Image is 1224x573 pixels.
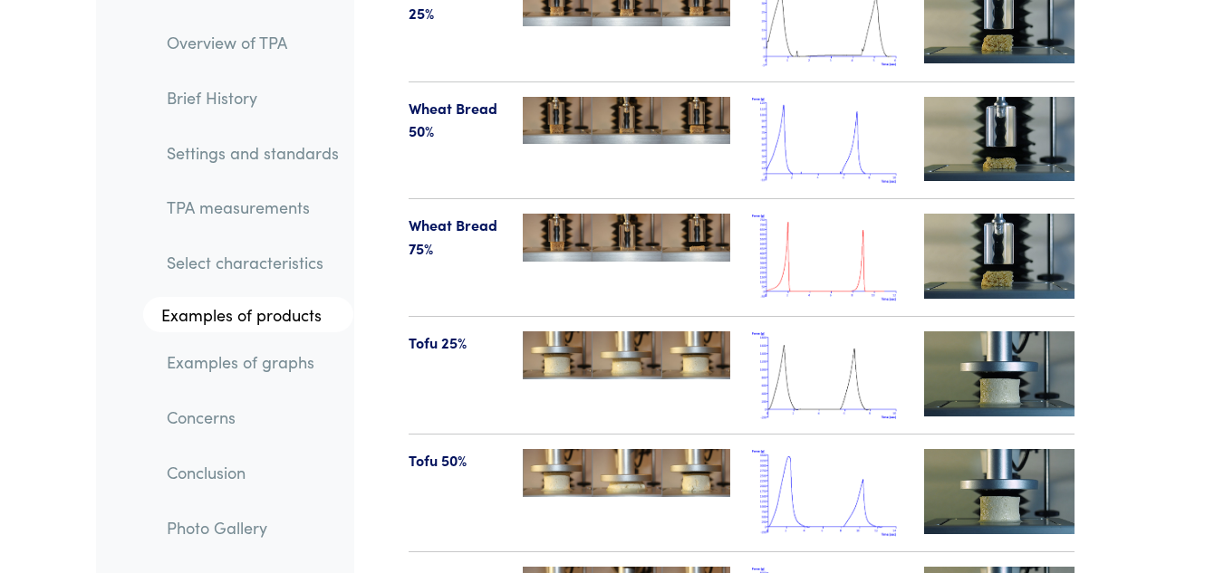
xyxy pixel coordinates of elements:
a: Conclusion [152,452,353,493]
a: Brief History [152,77,353,119]
img: wheat_bread-videotn-50.jpg [924,97,1075,181]
a: Examples of graphs [152,341,353,383]
img: wheat_bread-videotn-75.jpg [924,214,1075,298]
img: tofu-videotn-25.jpg [924,449,1075,533]
a: Examples of products [143,297,353,333]
p: Tofu 25% [409,331,502,355]
img: wheat_bread_tpa_75.png [752,214,902,301]
img: tofu-50-123-tpa.jpg [523,449,730,496]
img: tofu_tpa_25.png [752,331,902,419]
p: Wheat Bread 75% [409,214,502,260]
img: wheat_bread-50-123-tpa.jpg [523,97,730,144]
a: Select characteristics [152,242,353,283]
a: Settings and standards [152,131,353,173]
a: Photo Gallery [152,506,353,548]
a: TPA measurements [152,186,353,228]
img: tofu-25-123-tpa.jpg [523,331,730,379]
img: wheat_bread-75-123-tpa.jpg [523,214,730,261]
a: Concerns [152,396,353,438]
img: tofu-videotn-25.jpg [924,331,1075,415]
img: wheat_bread_tpa_50.png [752,97,902,185]
p: Tofu 50% [409,449,502,473]
p: Wheat Bread 50% [409,97,502,143]
img: tofu_tpa_50.png [752,449,902,537]
a: Overview of TPA [152,22,353,63]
